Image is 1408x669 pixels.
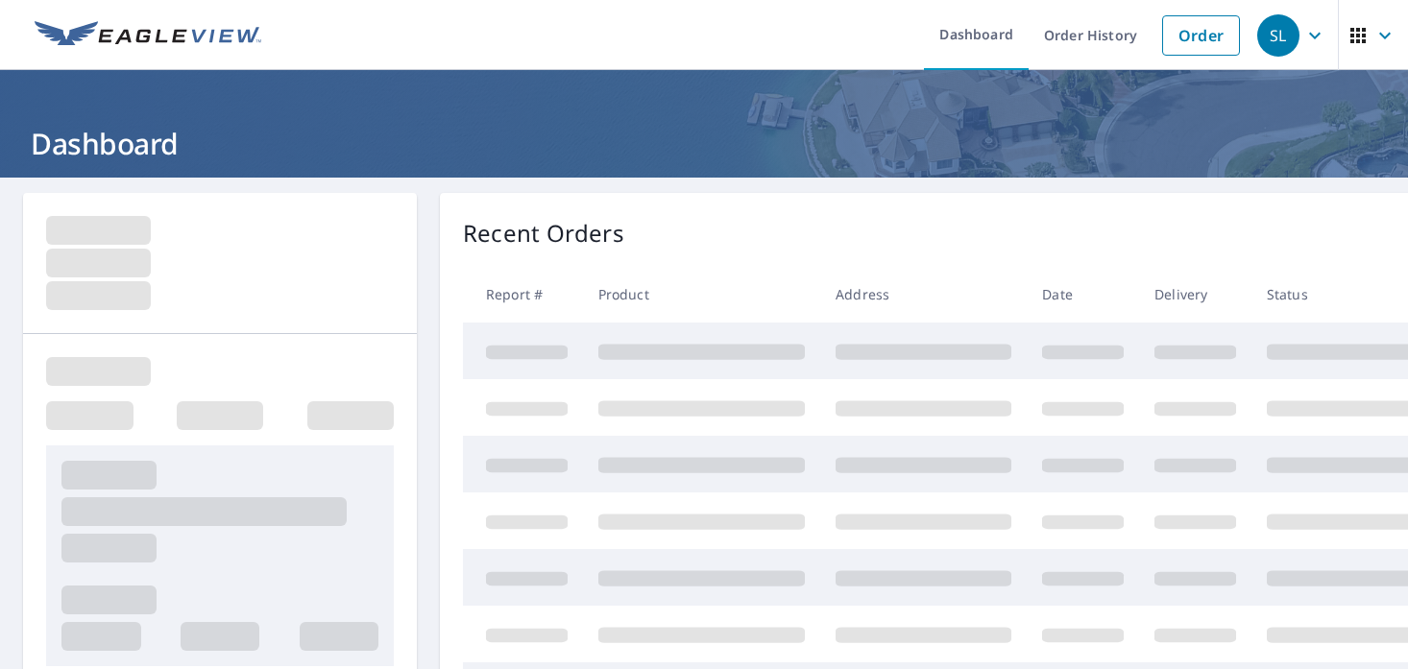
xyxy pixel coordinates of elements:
[1162,15,1240,56] a: Order
[820,266,1027,323] th: Address
[583,266,820,323] th: Product
[1027,266,1139,323] th: Date
[463,266,583,323] th: Report #
[1139,266,1251,323] th: Delivery
[463,216,624,251] p: Recent Orders
[35,21,261,50] img: EV Logo
[1257,14,1299,57] div: SL
[23,124,1385,163] h1: Dashboard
